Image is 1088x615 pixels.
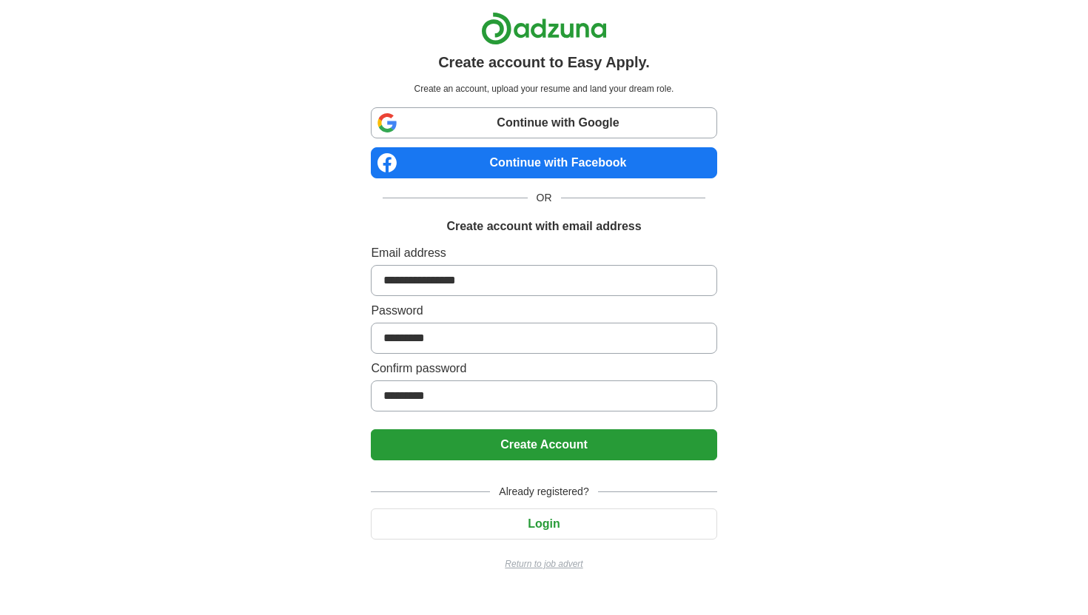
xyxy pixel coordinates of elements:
label: Password [371,302,716,320]
span: Already registered? [490,484,597,500]
span: OR [528,190,561,206]
h1: Create account with email address [446,218,641,235]
a: Login [371,517,716,530]
p: Create an account, upload your resume and land your dream role. [374,82,713,95]
button: Login [371,508,716,540]
button: Create Account [371,429,716,460]
label: Email address [371,244,716,262]
a: Return to job advert [371,557,716,571]
a: Continue with Facebook [371,147,716,178]
img: Adzuna logo [481,12,607,45]
a: Continue with Google [371,107,716,138]
h1: Create account to Easy Apply. [438,51,650,73]
label: Confirm password [371,360,716,377]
